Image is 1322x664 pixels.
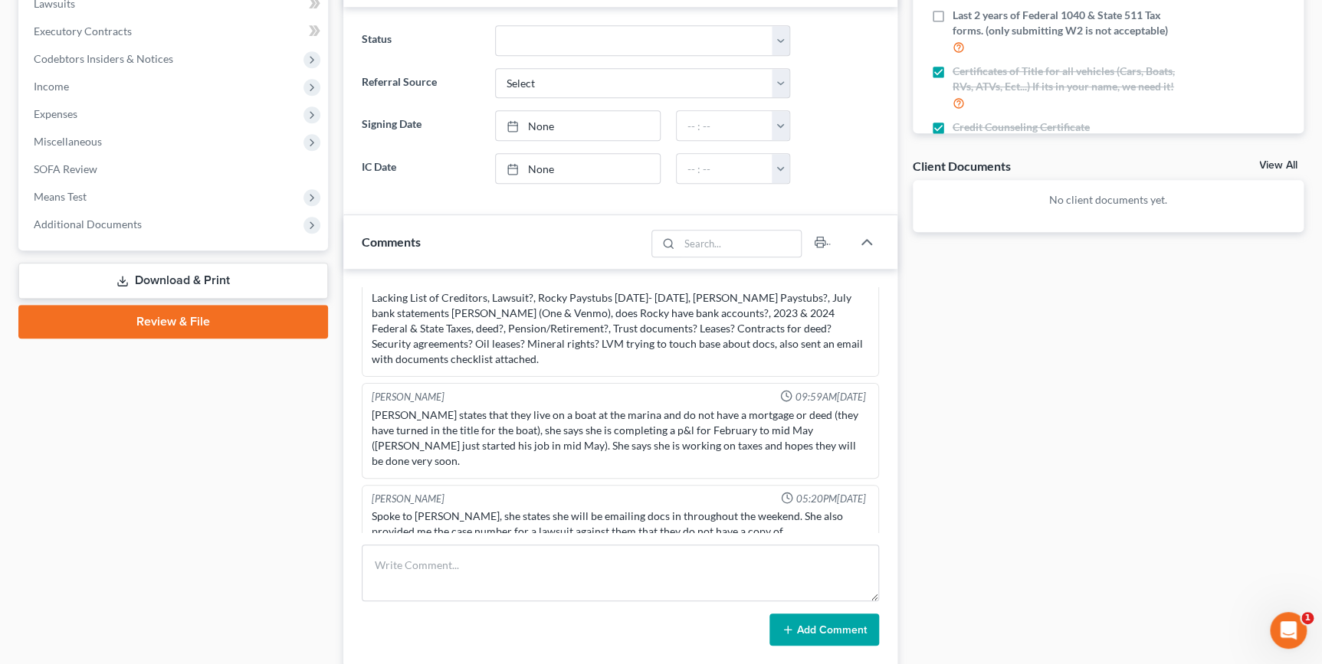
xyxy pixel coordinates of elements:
[34,25,132,38] span: Executory Contracts
[34,218,142,231] span: Additional Documents
[953,64,1193,94] span: Certificates of Title for all vehicles (Cars, Boats, RVs, ATVs, Ect...) If its in your name, we n...
[18,305,328,339] a: Review & File
[354,153,487,184] label: IC Date
[953,8,1193,38] span: Last 2 years of Federal 1040 & State 511 Tax forms. (only submitting W2 is not acceptable)
[21,155,328,183] a: SOFA Review
[21,18,328,45] a: Executory Contracts
[1270,612,1307,649] iframe: Intercom live chat
[372,407,868,469] div: [PERSON_NAME] states that they live on a boat at the marina and do not have a mortgage or deed (t...
[677,111,773,140] input: -- : --
[34,80,69,93] span: Income
[354,25,487,56] label: Status
[1259,160,1297,171] a: View All
[34,107,77,120] span: Expenses
[354,110,487,141] label: Signing Date
[34,190,87,203] span: Means Test
[496,111,660,140] a: None
[769,613,879,646] button: Add Comment
[34,162,97,175] span: SOFA Review
[18,263,328,299] a: Download & Print
[925,192,1291,208] p: No client documents yet.
[913,158,1011,174] div: Client Documents
[496,154,660,183] a: None
[372,390,444,404] div: [PERSON_NAME]
[34,135,102,148] span: Miscellaneous
[796,492,866,506] span: 05:20PM[DATE]
[354,68,487,99] label: Referral Source
[34,52,173,65] span: Codebtors Insiders & Notices
[795,390,866,404] span: 09:59AM[DATE]
[679,231,801,257] input: Search...
[372,509,868,539] div: Spoke to [PERSON_NAME], she states she will be emailing docs in throughout the weekend. She also ...
[372,290,868,367] div: Lacking List of Creditors, Lawsuit?, Rocky Paystubs [DATE]- [DATE], [PERSON_NAME] Paystubs?, July...
[362,234,421,249] span: Comments
[372,492,444,506] div: [PERSON_NAME]
[1301,612,1314,624] span: 1
[953,119,1090,135] span: Credit Counseling Certificate
[677,154,773,183] input: -- : --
